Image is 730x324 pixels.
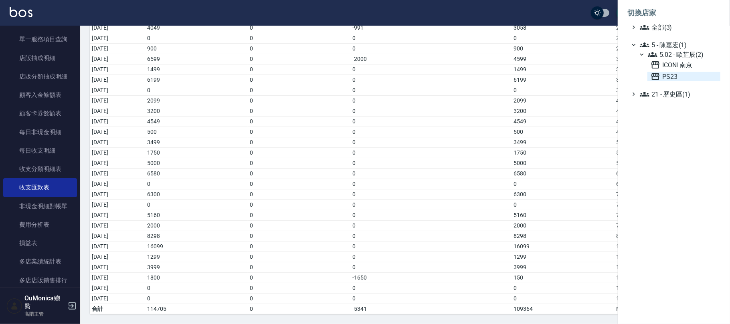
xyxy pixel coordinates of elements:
span: 5.02 - 歐芷辰(2) [648,50,717,59]
span: PS23 [651,72,717,81]
span: 21 - 歷史區(1) [640,89,717,99]
span: 5 - 陳嘉宏(1) [640,40,717,50]
li: 切換店家 [627,3,720,22]
span: ICONI 南京 [651,60,717,70]
span: 全部(3) [640,22,717,32]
